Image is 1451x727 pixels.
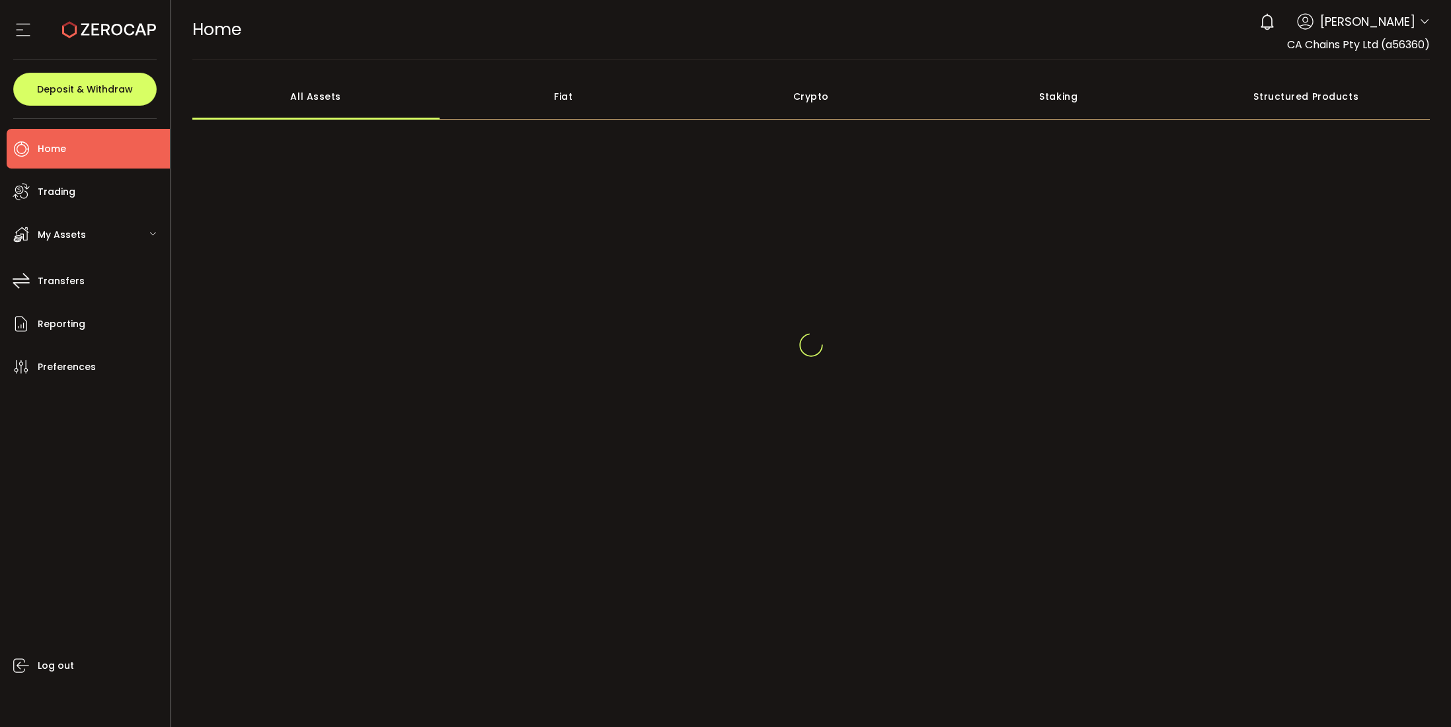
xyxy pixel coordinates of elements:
[192,73,440,120] div: All Assets
[935,73,1183,120] div: Staking
[687,73,935,120] div: Crypto
[1183,73,1431,120] div: Structured Products
[38,315,85,334] span: Reporting
[38,139,66,159] span: Home
[38,272,85,291] span: Transfers
[13,73,157,106] button: Deposit & Withdraw
[192,18,241,41] span: Home
[440,73,687,120] div: Fiat
[38,358,96,377] span: Preferences
[38,182,75,202] span: Trading
[38,656,74,675] span: Log out
[37,85,133,94] span: Deposit & Withdraw
[38,225,86,245] span: My Assets
[1287,37,1430,52] span: CA Chains Pty Ltd (a56360)
[1320,13,1415,30] span: [PERSON_NAME]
